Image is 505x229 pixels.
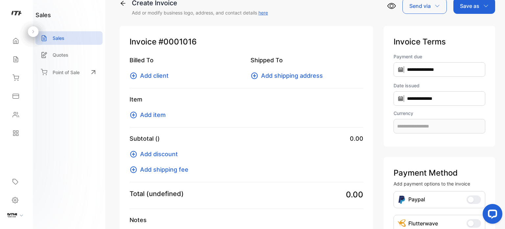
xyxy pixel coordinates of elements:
[36,31,103,45] a: Sales
[394,36,485,48] p: Invoice Terms
[398,195,406,204] img: Icon
[460,2,479,10] p: Save as
[158,36,197,48] span: #0001016
[130,134,160,143] p: Subtotal ()
[350,134,363,143] span: 0.00
[261,71,323,80] span: Add shipping address
[346,189,363,201] span: 0.00
[130,189,184,199] p: Total (undefined)
[409,2,431,10] p: Send via
[36,48,103,62] a: Quotes
[251,71,327,80] button: Add shipping address
[477,201,505,229] iframe: LiveChat chat widget
[130,36,363,48] p: Invoice
[130,110,170,119] button: Add item
[394,180,485,187] p: Add payment options to the invoice
[258,10,268,15] a: here
[394,53,485,60] label: Payment due
[7,210,17,219] img: profile
[12,9,21,18] img: logo
[130,150,182,158] button: Add discount
[140,165,188,174] span: Add shipping fee
[394,110,485,117] label: Currency
[130,215,363,224] p: Notes
[130,71,173,80] button: Add client
[140,150,178,158] span: Add discount
[408,219,438,227] p: Flutterwave
[53,35,64,42] p: Sales
[130,56,243,65] p: Billed To
[130,165,192,174] button: Add shipping fee
[132,9,268,16] p: Add or modify business logo, address, and contact details
[408,195,425,204] p: Paypal
[398,219,406,227] img: Icon
[140,71,169,80] span: Add client
[36,11,51,19] h1: sales
[140,110,166,119] span: Add item
[130,95,363,104] p: Item
[394,82,485,89] label: Date issued
[53,69,80,76] p: Point of Sale
[251,56,364,65] p: Shipped To
[53,51,68,58] p: Quotes
[36,65,103,79] a: Point of Sale
[394,167,485,179] p: Payment Method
